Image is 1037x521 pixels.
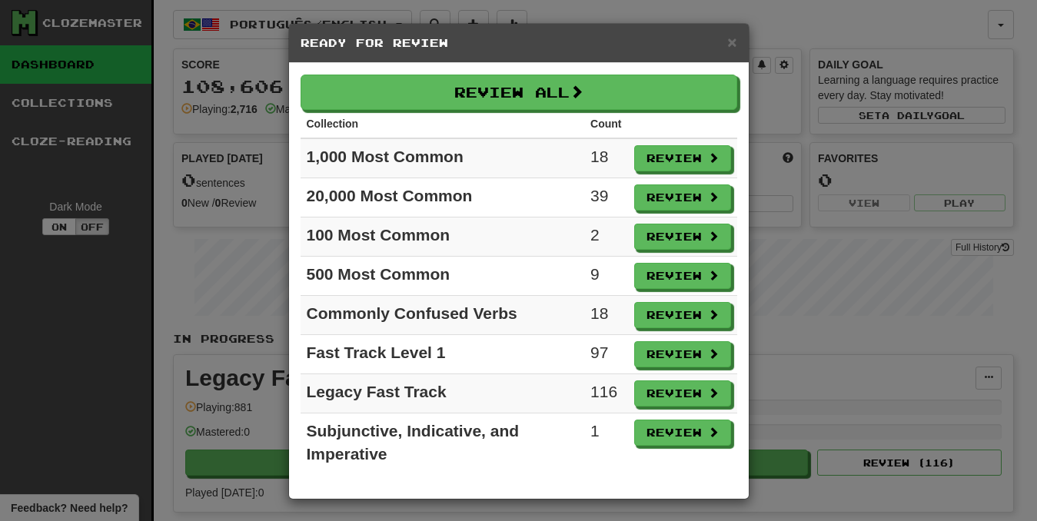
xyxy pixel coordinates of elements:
td: 39 [584,178,627,217]
button: Review [634,224,731,250]
td: 1,000 Most Common [301,138,585,178]
td: 9 [584,257,627,296]
td: 100 Most Common [301,217,585,257]
h5: Ready for Review [301,35,737,51]
td: Subjunctive, Indicative, and Imperative [301,413,585,473]
button: Review [634,341,731,367]
td: Legacy Fast Track [301,374,585,413]
td: 18 [584,138,627,178]
button: Review [634,145,731,171]
button: Review [634,420,731,446]
span: × [727,33,736,51]
th: Count [584,110,627,138]
td: Commonly Confused Verbs [301,296,585,335]
button: Review [634,184,731,211]
td: 20,000 Most Common [301,178,585,217]
button: Review [634,380,731,407]
td: 2 [584,217,627,257]
button: Close [727,34,736,50]
td: 1 [584,413,627,473]
td: Fast Track Level 1 [301,335,585,374]
button: Review [634,263,731,289]
button: Review All [301,75,737,110]
td: 116 [584,374,627,413]
td: 97 [584,335,627,374]
td: 18 [584,296,627,335]
td: 500 Most Common [301,257,585,296]
button: Review [634,302,731,328]
th: Collection [301,110,585,138]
